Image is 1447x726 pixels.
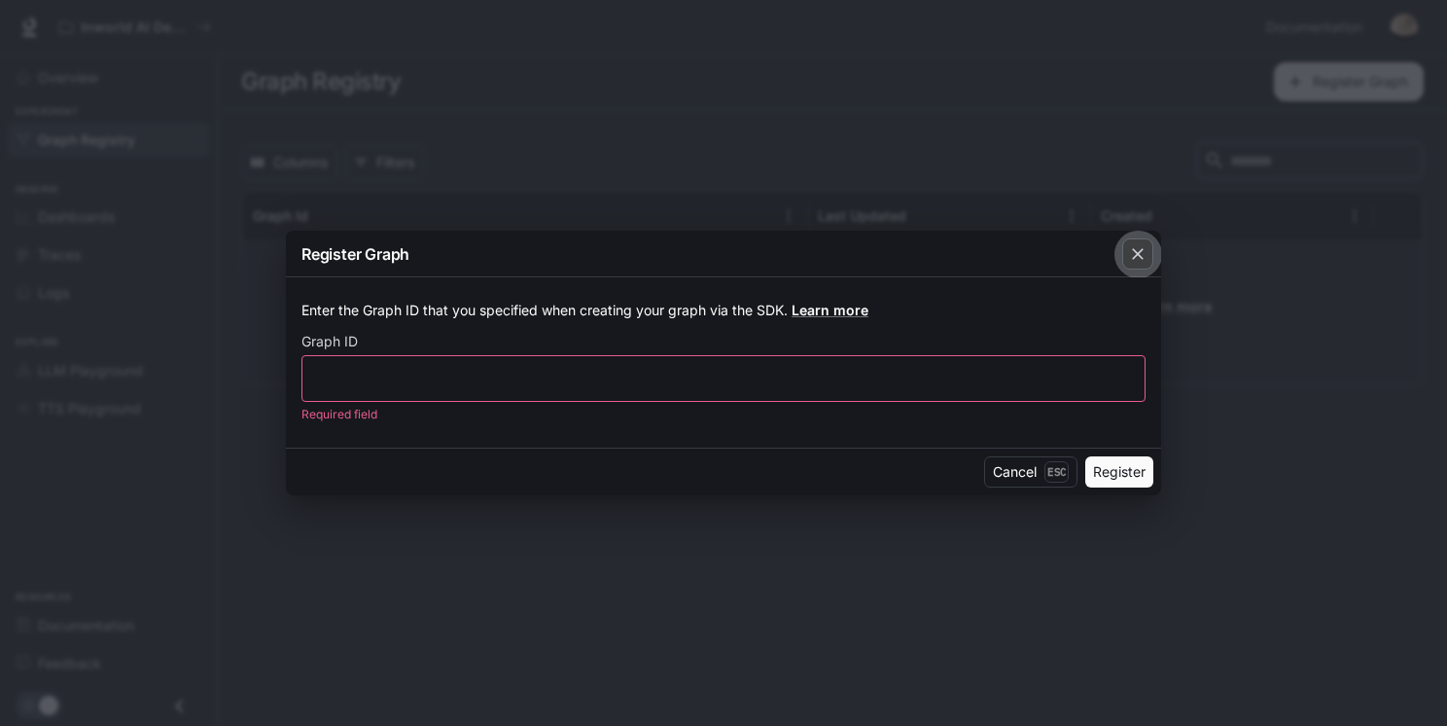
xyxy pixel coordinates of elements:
[301,242,409,266] p: Register Graph
[1044,461,1069,483] p: Esc
[301,301,1146,320] p: Enter the Graph ID that you specified when creating your graph via the SDK.
[1085,456,1153,488] button: Register
[984,456,1077,488] button: CancelEsc
[301,405,1132,424] p: Required field
[301,335,358,348] p: Graph ID
[792,302,868,318] a: Learn more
